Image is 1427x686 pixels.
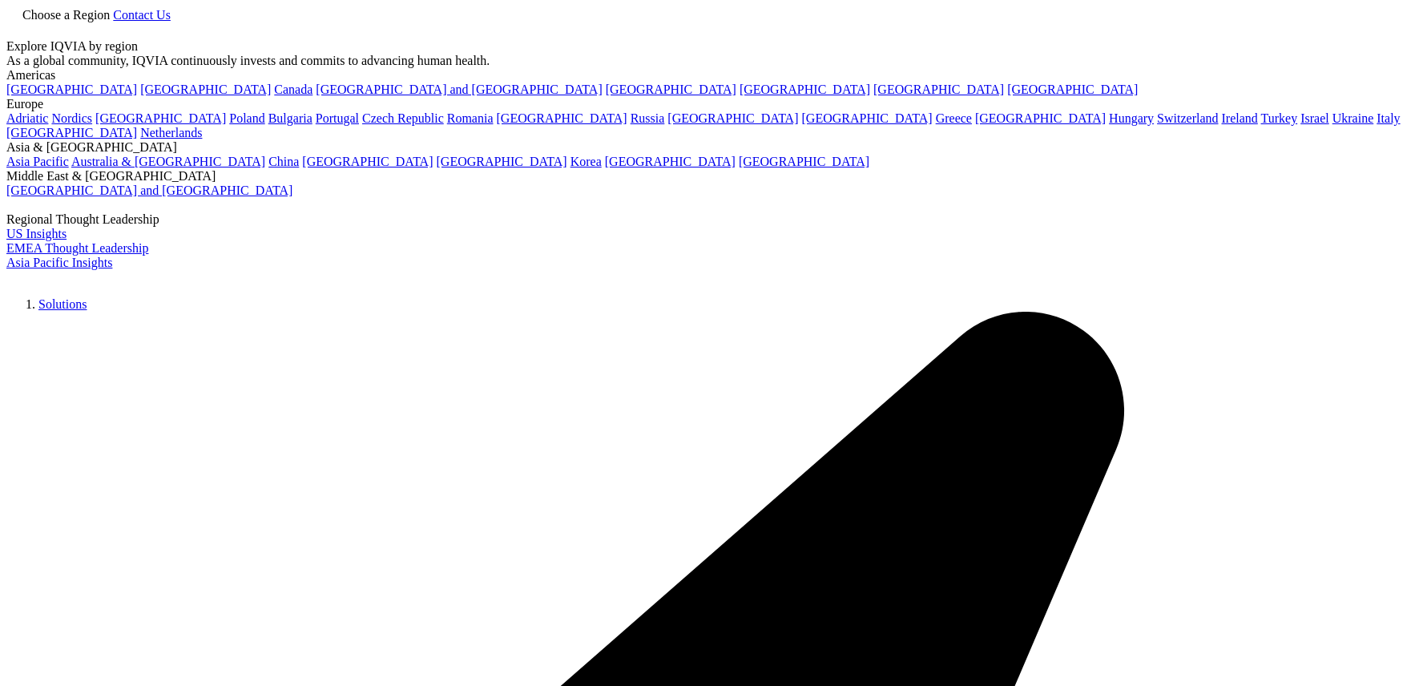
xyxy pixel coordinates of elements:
[268,111,312,125] a: Bulgaria
[6,256,112,269] a: Asia Pacific Insights
[95,111,226,125] a: [GEOGRAPHIC_DATA]
[6,111,48,125] a: Adriatic
[1007,83,1138,96] a: [GEOGRAPHIC_DATA]
[605,155,736,168] a: [GEOGRAPHIC_DATA]
[22,8,110,22] span: Choose a Region
[606,83,736,96] a: [GEOGRAPHIC_DATA]
[6,241,148,255] a: EMEA Thought Leadership
[1222,111,1258,125] a: Ireland
[667,111,798,125] a: [GEOGRAPHIC_DATA]
[1300,111,1329,125] a: Israel
[316,83,602,96] a: [GEOGRAPHIC_DATA] and [GEOGRAPHIC_DATA]
[437,155,567,168] a: [GEOGRAPHIC_DATA]
[740,83,870,96] a: [GEOGRAPHIC_DATA]
[71,155,265,168] a: Australia & [GEOGRAPHIC_DATA]
[229,111,264,125] a: Poland
[6,227,67,240] a: US Insights
[316,111,359,125] a: Portugal
[6,184,292,197] a: [GEOGRAPHIC_DATA] and [GEOGRAPHIC_DATA]
[447,111,494,125] a: Romania
[6,68,1421,83] div: Americas
[6,54,1421,68] div: As a global community, IQVIA continuously invests and commits to advancing human health.
[1157,111,1218,125] a: Switzerland
[1109,111,1154,125] a: Hungary
[631,111,665,125] a: Russia
[570,155,602,168] a: Korea
[6,140,1421,155] div: Asia & [GEOGRAPHIC_DATA]
[936,111,972,125] a: Greece
[362,111,444,125] a: Czech Republic
[38,297,87,311] a: Solutions
[302,155,433,168] a: [GEOGRAPHIC_DATA]
[51,111,92,125] a: Nordics
[873,83,1004,96] a: [GEOGRAPHIC_DATA]
[268,155,299,168] a: China
[6,212,1421,227] div: Regional Thought Leadership
[1261,111,1298,125] a: Turkey
[6,126,137,139] a: [GEOGRAPHIC_DATA]
[274,83,312,96] a: Canada
[6,39,1421,54] div: Explore IQVIA by region
[1332,111,1374,125] a: Ukraine
[140,126,202,139] a: Netherlands
[975,111,1106,125] a: [GEOGRAPHIC_DATA]
[1377,111,1400,125] a: Italy
[140,83,271,96] a: [GEOGRAPHIC_DATA]
[6,155,69,168] a: Asia Pacific
[497,111,627,125] a: [GEOGRAPHIC_DATA]
[739,155,869,168] a: [GEOGRAPHIC_DATA]
[6,83,137,96] a: [GEOGRAPHIC_DATA]
[6,97,1421,111] div: Europe
[802,111,933,125] a: [GEOGRAPHIC_DATA]
[6,169,1421,184] div: Middle East & [GEOGRAPHIC_DATA]
[113,8,171,22] a: Contact Us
